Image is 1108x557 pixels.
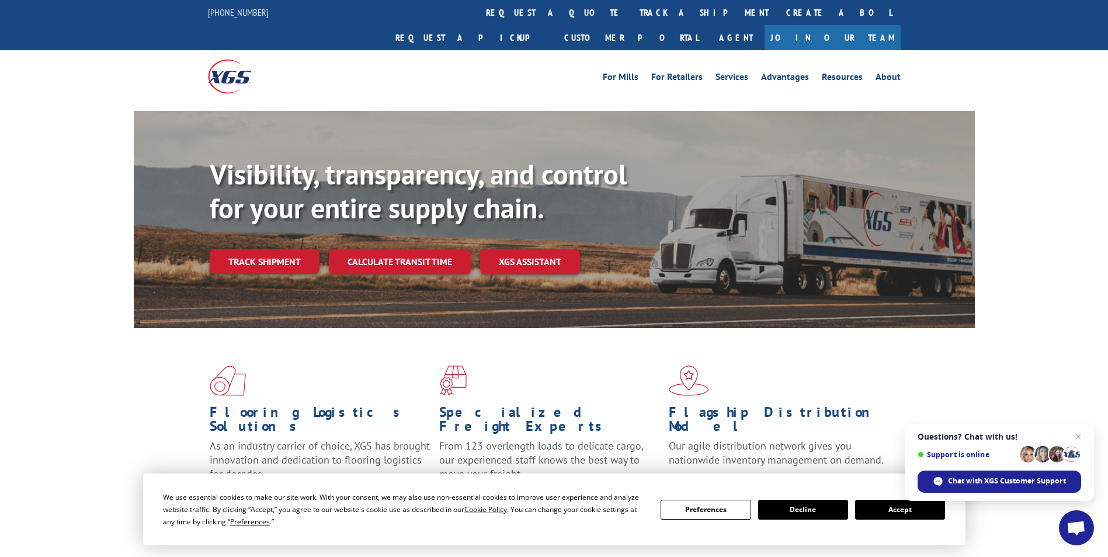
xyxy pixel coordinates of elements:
h1: Flooring Logistics Solutions [210,405,430,439]
span: Cookie Policy [464,504,507,514]
a: Calculate transit time [329,249,471,274]
a: About [876,72,901,85]
a: Services [715,72,748,85]
a: [PHONE_NUMBER] [208,6,269,18]
div: Chat with XGS Customer Support [918,471,1081,493]
a: Resources [822,72,863,85]
h1: Flagship Distribution Model [669,405,890,439]
a: Request a pickup [387,25,555,50]
span: As an industry carrier of choice, XGS has brought innovation and dedication to flooring logistics... [210,439,430,481]
span: Close chat [1071,430,1085,444]
span: Support is online [918,450,1016,459]
img: xgs-icon-focused-on-flooring-red [439,365,467,396]
div: Cookie Consent Prompt [143,474,965,545]
a: Advantages [761,72,809,85]
div: Open chat [1059,510,1094,545]
p: From 123 overlength loads to delicate cargo, our experienced staff knows the best way to move you... [439,439,660,491]
button: Decline [758,500,848,520]
a: Customer Portal [555,25,707,50]
div: We use essential cookies to make our site work. With your consent, we may also use non-essential ... [163,491,647,528]
a: For Retailers [651,72,703,85]
span: Our agile distribution network gives you nationwide inventory management on demand. [669,439,884,467]
h1: Specialized Freight Experts [439,405,660,439]
span: Questions? Chat with us! [918,432,1081,441]
b: Visibility, transparency, and control for your entire supply chain. [210,156,627,226]
span: Preferences [230,517,270,527]
span: Chat with XGS Customer Support [948,476,1066,486]
img: xgs-icon-total-supply-chain-intelligence-red [210,365,246,396]
button: Accept [855,500,945,520]
a: For Mills [603,72,638,85]
button: Preferences [661,500,751,520]
a: XGS ASSISTANT [480,249,580,274]
a: Track shipment [210,249,319,274]
a: Join Our Team [765,25,901,50]
img: xgs-icon-flagship-distribution-model-red [669,365,709,396]
a: Agent [707,25,765,50]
